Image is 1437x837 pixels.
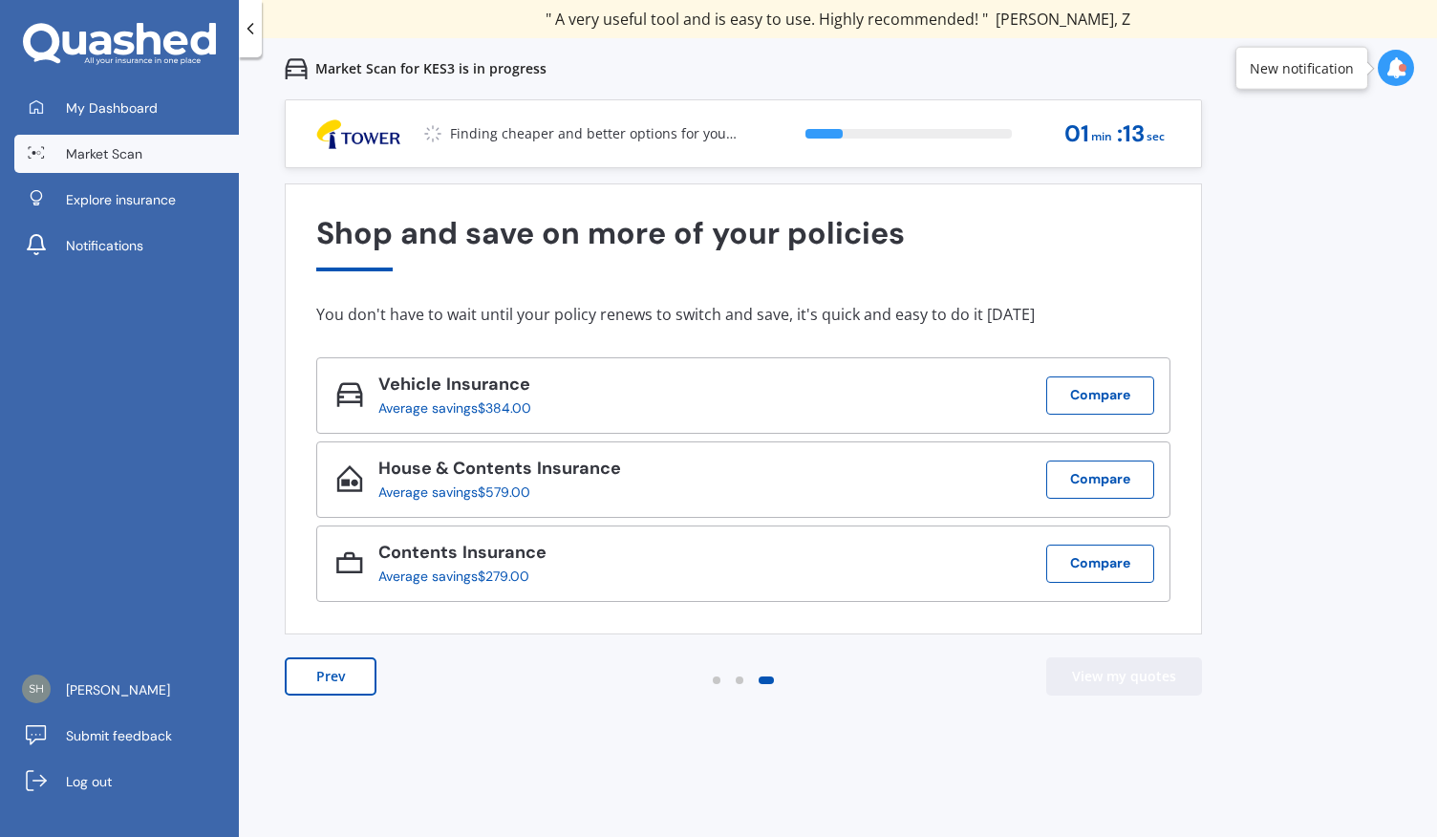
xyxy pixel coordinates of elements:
[316,216,1170,270] div: Shop and save on more of your policies
[1117,121,1145,147] span: : 13
[378,459,621,484] div: House & Contents
[378,375,547,400] div: Vehicle
[441,373,530,396] span: Insurance
[315,59,547,78] p: Market Scan for KES3 is in progress
[1064,121,1089,147] span: 01
[14,762,239,801] a: Log out
[1046,376,1154,415] button: Compare
[316,305,1170,324] div: You don't have to wait until your policy renews to switch and save, it's quick and easy to do it ...
[14,671,239,709] a: [PERSON_NAME]
[285,57,308,80] img: car.f15378c7a67c060ca3f3.svg
[1147,124,1165,150] span: sec
[14,226,239,265] a: Notifications
[22,675,51,703] img: 2e2eac760d24859b994f5198407c3995
[378,484,606,500] div: Average savings $579.00
[378,543,547,569] div: Contents
[1091,124,1112,150] span: min
[336,549,363,576] img: Contents_icon
[1250,58,1354,77] div: New notification
[14,89,239,127] a: My Dashboard
[66,190,176,209] span: Explore insurance
[66,772,112,791] span: Log out
[14,135,239,173] a: Market Scan
[532,457,621,480] span: Insurance
[285,657,376,696] button: Prev
[1046,545,1154,583] button: Compare
[336,381,363,408] img: Vehicle_icon
[66,236,143,255] span: Notifications
[14,717,239,755] a: Submit feedback
[1046,461,1154,499] button: Compare
[66,144,142,163] span: Market Scan
[14,181,239,219] a: Explore insurance
[336,465,363,492] img: House & Contents_icon
[450,124,737,143] p: Finding cheaper and better options for you...
[66,680,170,699] span: [PERSON_NAME]
[378,400,531,416] div: Average savings $384.00
[1046,657,1202,696] button: View my quotes
[378,569,531,584] div: Average savings $279.00
[458,541,547,564] span: Insurance
[66,98,158,118] span: My Dashboard
[66,726,172,745] span: Submit feedback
